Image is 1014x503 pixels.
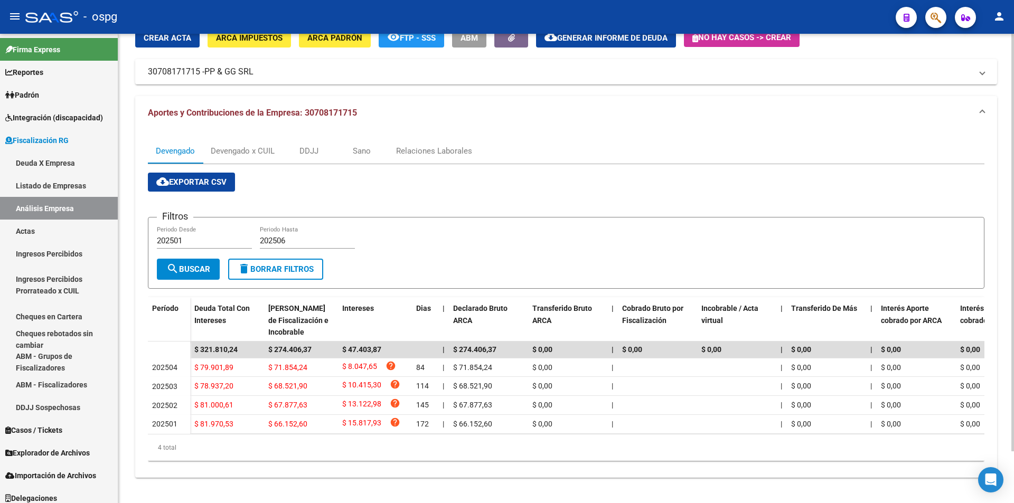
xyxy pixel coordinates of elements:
[194,401,233,409] span: $ 81.000,61
[268,401,307,409] span: $ 67.877,63
[978,467,1003,492] div: Open Intercom Messenger
[692,33,791,42] span: No hay casos -> Crear
[881,345,901,354] span: $ 0,00
[781,345,783,354] span: |
[166,262,179,275] mat-icon: search
[5,112,103,124] span: Integración (discapacidad)
[148,173,235,192] button: Exportar CSV
[618,297,697,344] datatable-header-cell: Cobrado Bruto por Fiscalización
[701,345,721,354] span: $ 0,00
[870,420,872,428] span: |
[152,401,177,410] span: 202502
[960,382,980,390] span: $ 0,00
[386,360,396,371] i: help
[148,434,984,461] div: 4 total
[5,470,96,481] span: Importación de Archivos
[353,145,371,157] div: Sano
[379,28,444,48] button: FTP - SSS
[412,297,438,344] datatable-header-cell: Dias
[443,304,445,312] span: |
[960,363,980,372] span: $ 0,00
[453,420,492,428] span: $ 66.152,60
[877,297,956,344] datatable-header-cell: Interés Aporte cobrado por ARCA
[453,401,492,409] span: $ 67.877,63
[781,382,782,390] span: |
[697,297,776,344] datatable-header-cell: Incobrable / Acta virtual
[5,447,90,459] span: Explorador de Archivos
[776,297,787,344] datatable-header-cell: |
[791,382,811,390] span: $ 0,00
[528,297,607,344] datatable-header-cell: Transferido Bruto ARCA
[453,363,492,372] span: $ 71.854,24
[400,33,436,43] span: FTP - SSS
[338,297,412,344] datatable-header-cell: Intereses
[342,304,374,312] span: Intereses
[960,401,980,409] span: $ 0,00
[5,89,39,101] span: Padrón
[960,345,980,354] span: $ 0,00
[781,420,782,428] span: |
[268,420,307,428] span: $ 66.152,60
[443,382,444,390] span: |
[342,345,381,354] span: $ 47.403,87
[148,66,972,78] mat-panel-title: 30708171715 -
[612,345,614,354] span: |
[870,401,872,409] span: |
[443,363,444,372] span: |
[532,420,552,428] span: $ 0,00
[152,363,177,372] span: 202504
[532,363,552,372] span: $ 0,00
[152,304,179,312] span: Período
[390,379,400,390] i: help
[299,145,318,157] div: DDJJ
[787,297,866,344] datatable-header-cell: Transferido De Más
[5,135,69,146] span: Fiscalización RG
[443,401,444,409] span: |
[870,304,872,312] span: |
[607,297,618,344] datatable-header-cell: |
[157,259,220,280] button: Buscar
[190,297,264,344] datatable-header-cell: Deuda Total Con Intereses
[144,33,191,43] span: Crear Acta
[532,345,552,354] span: $ 0,00
[268,363,307,372] span: $ 71.854,24
[881,382,901,390] span: $ 0,00
[532,382,552,390] span: $ 0,00
[449,297,528,344] datatable-header-cell: Declarado Bruto ARCA
[268,304,328,337] span: [PERSON_NAME] de Fiscalización e Incobrable
[264,297,338,344] datatable-header-cell: Deuda Bruta Neto de Fiscalización e Incobrable
[208,28,291,48] button: ARCA Impuestos
[390,417,400,428] i: help
[416,420,429,428] span: 172
[544,31,557,43] mat-icon: cloud_download
[5,67,43,78] span: Reportes
[881,363,901,372] span: $ 0,00
[157,209,193,224] h3: Filtros
[791,304,857,312] span: Transferido De Más
[612,420,613,428] span: |
[622,345,642,354] span: $ 0,00
[152,420,177,428] span: 202501
[791,363,811,372] span: $ 0,00
[238,264,314,274] span: Borrar Filtros
[791,401,811,409] span: $ 0,00
[216,33,283,43] span: ARCA Impuestos
[881,401,901,409] span: $ 0,00
[194,382,233,390] span: $ 78.937,20
[781,304,783,312] span: |
[866,297,877,344] datatable-header-cell: |
[612,401,613,409] span: |
[791,345,811,354] span: $ 0,00
[342,360,377,375] span: $ 8.047,65
[135,96,997,130] mat-expansion-panel-header: Aportes y Contribuciones de la Empresa: 30708171715
[135,28,200,48] button: Crear Acta
[5,44,60,55] span: Firma Express
[152,382,177,391] span: 202503
[416,363,425,372] span: 84
[416,382,429,390] span: 114
[993,10,1006,23] mat-icon: person
[684,28,800,47] button: No hay casos -> Crear
[166,264,210,274] span: Buscar
[342,398,381,412] span: $ 13.122,98
[881,304,942,325] span: Interés Aporte cobrado por ARCA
